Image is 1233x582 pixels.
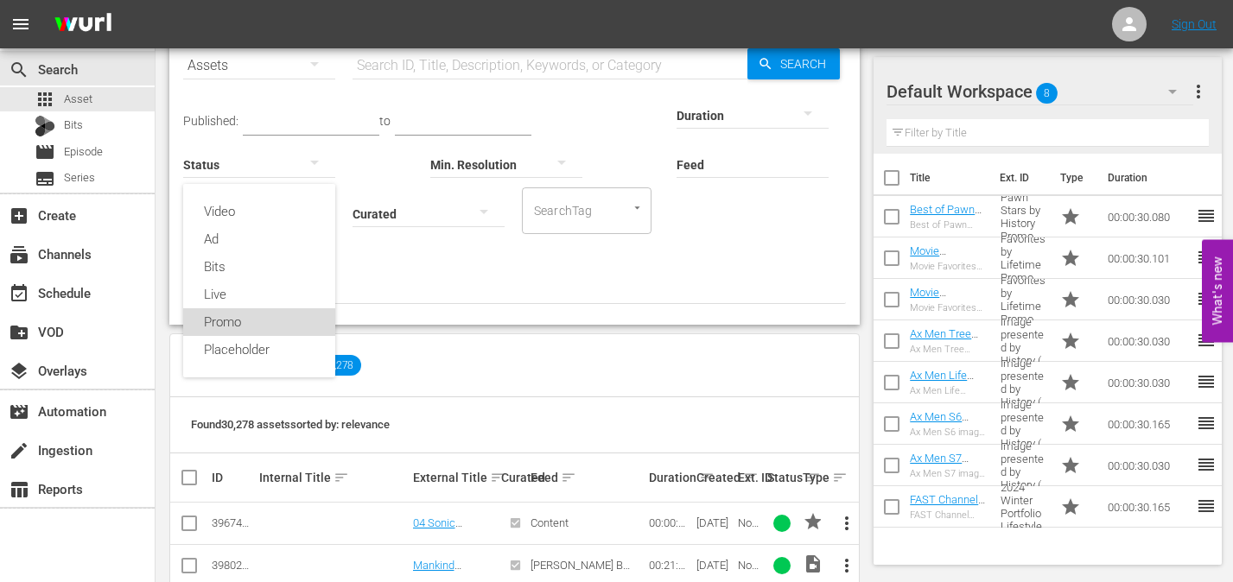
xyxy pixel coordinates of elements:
[183,225,335,253] div: Ad
[183,308,335,336] div: Promo
[183,198,335,225] div: Video
[183,336,335,364] div: Placeholder
[183,281,335,308] div: Live
[1202,240,1233,343] button: Open Feedback Widget
[183,253,335,281] div: Bits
